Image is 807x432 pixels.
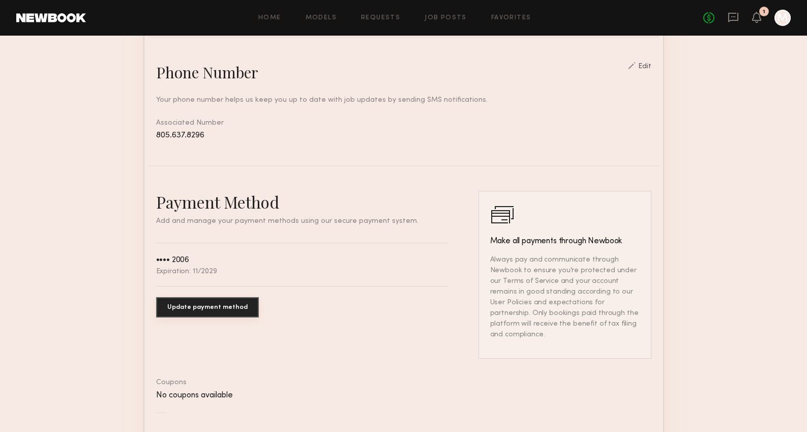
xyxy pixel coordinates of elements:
a: Home [258,15,281,21]
a: Favorites [491,15,531,21]
a: M [774,10,791,26]
span: 805.637.8296 [156,131,204,139]
h2: Payment Method [156,191,448,213]
div: Expiration: 11/2029 [156,268,217,275]
p: Always pay and communicate through Newbook to ensure you’re protected under our Terms of Service ... [490,254,640,340]
div: Your phone number helps us keep you up to date with job updates by sending SMS notifications. [156,95,651,105]
div: Edit [638,63,651,70]
div: Phone Number [156,62,258,82]
div: Associated Number [156,118,651,141]
div: No coupons available [156,391,651,400]
div: •••• 2006 [156,256,190,265]
div: 1 [763,9,765,15]
a: Models [306,15,337,21]
p: Add and manage your payment methods using our secure payment system. [156,218,448,225]
a: Job Posts [425,15,467,21]
div: Coupons [156,379,651,386]
a: Requests [361,15,400,21]
h3: Make all payments through Newbook [490,235,640,247]
button: Update payment method [156,297,259,318]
